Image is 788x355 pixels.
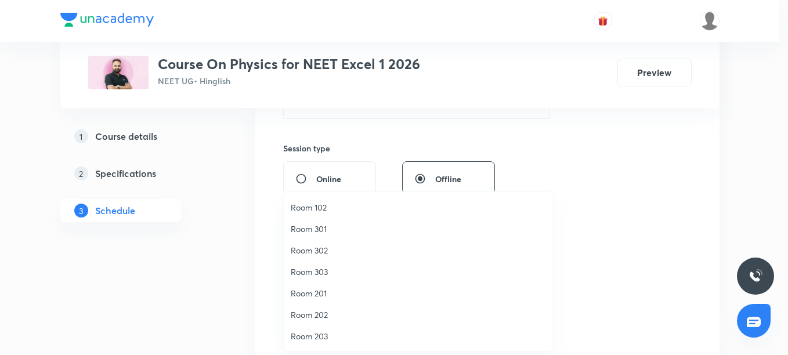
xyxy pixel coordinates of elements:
[291,223,545,235] span: Room 301
[291,244,545,256] span: Room 302
[291,330,545,342] span: Room 203
[291,266,545,278] span: Room 303
[291,309,545,321] span: Room 202
[291,201,545,213] span: Room 102
[291,287,545,299] span: Room 201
